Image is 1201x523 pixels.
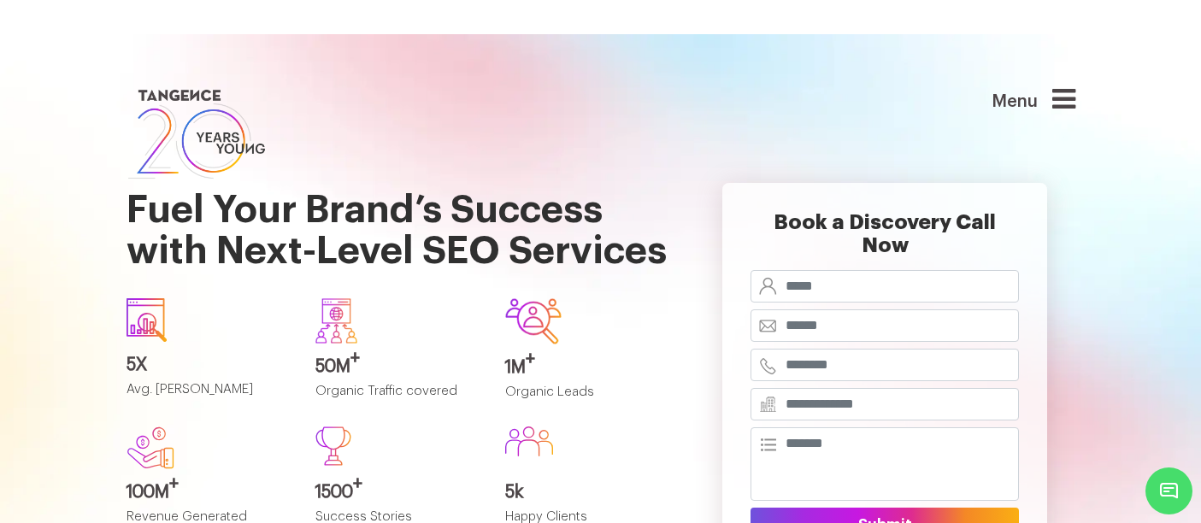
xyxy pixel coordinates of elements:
[505,298,562,344] img: Group-642.svg
[315,426,351,466] img: Path%20473.svg
[505,358,669,377] h3: 1M
[127,356,291,374] h3: 5X
[169,475,179,492] sup: +
[526,350,535,367] sup: +
[505,426,553,456] img: Group%20586.svg
[505,483,669,502] h3: 5k
[350,350,360,367] sup: +
[127,298,168,342] img: icon1.svg
[315,357,480,376] h3: 50M
[315,298,357,343] img: Group-640.svg
[127,383,291,411] p: Avg. [PERSON_NAME]
[127,85,267,183] img: logo SVG
[127,426,174,469] img: new.svg
[127,483,291,502] h3: 100M
[353,475,362,492] sup: +
[505,385,669,414] p: Organic Leads
[751,211,1019,270] h2: Book a Discovery Call Now
[315,483,480,502] h3: 1500
[127,149,669,285] h1: Fuel Your Brand’s Success with Next-Level SEO Services
[315,385,480,413] p: Organic Traffic covered
[1145,467,1192,514] span: Chat Widget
